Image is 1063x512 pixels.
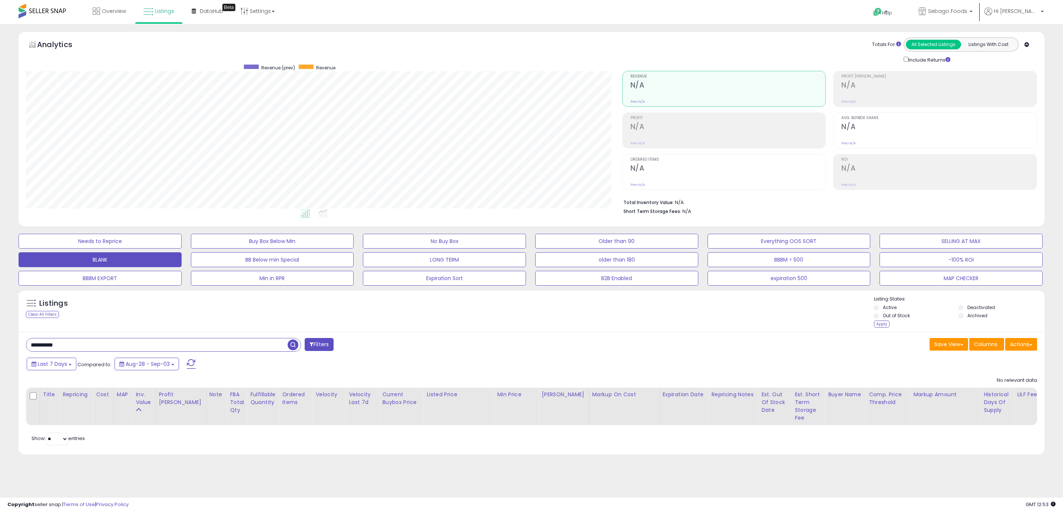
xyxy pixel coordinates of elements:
div: FBA Total Qty [230,391,244,414]
a: Help [867,2,907,24]
button: Older than 90 [535,234,698,249]
label: Archived [967,312,987,319]
div: Est. Short Term Storage Fee [795,391,822,422]
button: Save View [930,338,968,351]
button: Expiration Sort [363,271,526,286]
div: Apply [874,321,890,328]
div: Velocity Last 7d [349,391,376,406]
small: Prev: N/A [841,141,856,145]
button: expiration 500 [708,271,871,286]
div: Repricing Notes [711,391,755,398]
button: Listings With Cost [961,40,1016,49]
small: Prev: N/A [841,99,856,104]
button: MAP CHECKER [880,271,1043,286]
i: Get Help [873,7,882,17]
button: Needs to Reprice [19,234,182,249]
div: Velocity [315,391,342,398]
button: BBBM > 500 [708,252,871,267]
button: SELLING AT MAX [880,234,1043,249]
button: All Selected Listings [906,40,961,49]
button: Last 7 Days [27,358,76,370]
label: Deactivated [967,304,995,311]
b: Short Term Storage Fees: [623,208,681,214]
h2: N/A [841,122,1037,132]
th: CSV column name: cust_attr_4_Buyer Name [825,388,866,425]
h5: Listings [39,298,68,309]
h2: N/A [841,81,1037,91]
button: Buy Box Below Min [191,234,354,249]
div: Inv. value [136,391,152,406]
div: Tooltip anchor [222,4,235,11]
div: Current Buybox Price [382,391,420,406]
span: Show: entries [32,435,85,442]
th: The percentage added to the cost of goods (COGS) that forms the calculator for Min & Max prices. [589,388,659,425]
h2: N/A [630,164,826,174]
button: Aug-28 - Sep-03 [115,358,179,370]
small: Prev: N/A [630,141,645,145]
span: Hi [PERSON_NAME] [994,7,1039,15]
button: LONG TERM [363,252,526,267]
button: No Buy Box [363,234,526,249]
label: Active [883,304,897,311]
span: Profit [PERSON_NAME] [841,75,1037,79]
h2: N/A [630,122,826,132]
h2: N/A [841,164,1037,174]
button: -100% ROI [880,252,1043,267]
div: Buyer Name [828,391,862,398]
div: Clear All Filters [26,311,59,318]
div: Fulfillable Quantity [250,391,276,406]
label: Out of Stock [883,312,910,319]
button: Everything OOS SORT [708,234,871,249]
div: Include Returns [898,55,959,63]
small: Prev: N/A [630,99,645,104]
span: Ordered Items [630,158,826,162]
th: CSV column name: cust_attr_2_Expiration Date [659,388,708,425]
span: ROI [841,158,1037,162]
div: Listed Price [427,391,491,398]
div: Cost [96,391,110,398]
th: CSV column name: cust_attr_1_LILF Fee [1014,388,1047,425]
span: Profit [630,116,826,120]
li: N/A [623,197,1031,206]
span: Listings [155,7,174,15]
p: Listing States: [874,296,1045,303]
div: [PERSON_NAME] [542,391,586,398]
b: Total Inventory Value: [623,199,674,206]
small: Prev: N/A [630,183,645,187]
div: No relevant data [997,377,1037,384]
div: Est. Out Of Stock Date [761,391,788,414]
span: Last 7 Days [38,360,67,368]
div: LILF Fee [1017,391,1044,398]
button: Filters [305,338,334,351]
div: Profit [PERSON_NAME] [159,391,203,406]
span: Aug-28 - Sep-03 [126,360,170,368]
span: Revenue [316,65,335,71]
button: Actions [1005,338,1037,351]
div: Ordered Items [282,391,309,406]
div: Totals For [872,41,901,48]
small: Prev: N/A [841,183,856,187]
div: Repricing [63,391,90,398]
th: CSV column name: cust_attr_3_Repricing Notes [708,388,758,425]
span: DataHub [200,7,223,15]
span: Revenue [630,75,826,79]
div: MAP [117,391,129,398]
div: Title [43,391,56,398]
span: Compared to: [77,361,112,368]
span: Help [882,10,892,16]
button: BBBM EXPORT [19,271,182,286]
a: Hi [PERSON_NAME] [984,7,1044,24]
h5: Analytics [37,39,87,52]
span: Avg. Buybox Share [841,116,1037,120]
span: Sebago Foods [928,7,967,15]
div: Expiration Date [663,391,705,398]
div: Note [209,391,224,398]
div: Historical Days Of Supply [984,391,1011,414]
h2: N/A [630,81,826,91]
div: Markup Amount [913,391,977,398]
button: Columns [969,338,1004,351]
div: Markup on Cost [592,391,656,398]
button: older than 180 [535,252,698,267]
button: BLANK [19,252,182,267]
span: Columns [974,341,997,348]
